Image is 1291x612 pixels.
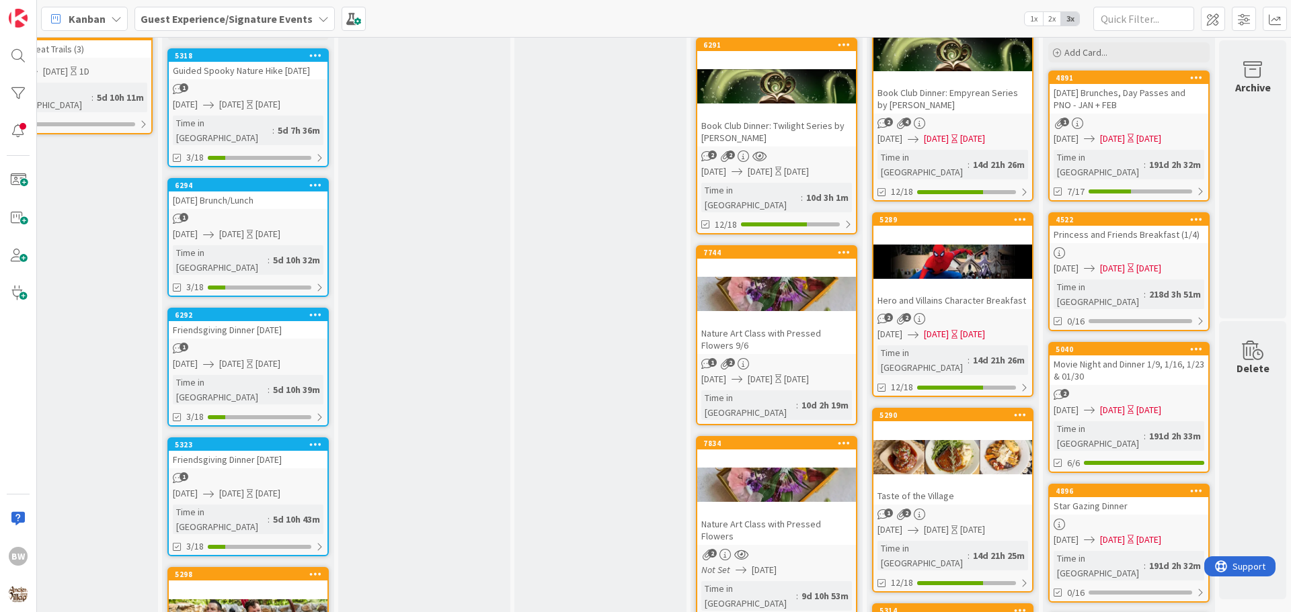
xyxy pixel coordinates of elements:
[873,214,1032,309] div: 5289Hero and Villains Character Breakfast
[175,310,327,320] div: 6292
[1144,558,1146,573] span: :
[173,227,198,241] span: [DATE]
[1056,215,1208,224] div: 4522
[701,564,730,576] i: Not Set
[873,84,1032,114] div: Book Club Dinner: Empyrean Series by [PERSON_NAME]
[186,410,204,424] span: 3/18
[1048,342,1210,473] a: 5040Movie Night and Dinner 1/9, 1/16, 1/23 & 01/30[DATE][DATE][DATE]Time in [GEOGRAPHIC_DATA]:191...
[1136,132,1161,146] div: [DATE]
[1050,355,1208,385] div: Movie Night and Dinner 1/9, 1/16, 1/23 & 01/30
[968,353,970,367] span: :
[873,292,1032,309] div: Hero and Villains Character Breakfast
[141,12,313,26] b: Guest Experience/Signature Events
[1056,486,1208,496] div: 4896
[877,541,968,570] div: Time in [GEOGRAPHIC_DATA]
[902,509,911,517] span: 2
[169,439,327,451] div: 5323
[970,548,1028,563] div: 14d 21h 25m
[1054,279,1144,309] div: Time in [GEOGRAPHIC_DATA]
[1146,157,1204,172] div: 191d 2h 32m
[697,437,856,545] div: 7834Nature Art Class with Pressed Flowers
[701,183,801,212] div: Time in [GEOGRAPHIC_DATA]
[703,439,856,448] div: 7834
[1025,12,1043,26] span: 1x
[715,218,737,232] span: 12/18
[703,40,856,50] div: 6291
[1067,314,1085,329] span: 0/16
[697,324,856,354] div: Nature Art Class with Pressed Flowers 9/6
[173,245,268,275] div: Time in [GEOGRAPHIC_DATA]
[726,150,735,159] span: 2
[1146,558,1204,573] div: 191d 2h 32m
[270,382,323,397] div: 5d 10h 39m
[1100,132,1125,146] span: [DATE]
[748,165,773,179] span: [DATE]
[884,118,893,126] span: 2
[169,50,327,79] div: 5318Guided Spooky Nature Hike [DATE]
[1100,403,1125,417] span: [DATE]
[1050,72,1208,84] div: 4891
[1100,261,1125,275] span: [DATE]
[877,523,902,537] span: [DATE]
[180,213,188,222] span: 1
[1144,429,1146,443] span: :
[1146,287,1204,302] div: 218d 3h 51m
[873,409,1032,421] div: 5290
[1067,185,1085,199] span: 7/17
[169,62,327,79] div: Guided Spooky Nature Hike [DATE]
[1054,150,1144,179] div: Time in [GEOGRAPHIC_DATA]
[169,179,327,191] div: 6294
[169,321,327,339] div: Friendsgiving Dinner [DATE]
[708,549,717,558] span: 2
[1136,261,1161,275] div: [DATE]
[169,568,327,580] div: 5298
[169,191,327,209] div: [DATE] Brunch/Lunch
[43,64,68,79] span: [DATE]
[752,563,777,577] span: [DATE]
[701,581,796,611] div: Time in [GEOGRAPHIC_DATA]
[256,486,280,500] div: [DATE]
[1048,212,1210,331] a: 4522Princess and Friends Breakfast (1/4)[DATE][DATE][DATE]Time in [GEOGRAPHIC_DATA]:218d 3h 51m0/16
[1050,226,1208,243] div: Princess and Friends Breakfast (1/4)
[960,523,985,537] div: [DATE]
[1144,287,1146,302] span: :
[879,410,1032,420] div: 5290
[884,509,893,517] span: 1
[697,39,856,146] div: 6291Book Club Dinner: Twilight Series by [PERSON_NAME]
[1050,485,1208,497] div: 4896
[268,253,270,267] span: :
[173,505,268,534] div: Time in [GEOGRAPHIC_DATA]
[877,150,968,179] div: Time in [GEOGRAPHIC_DATA]
[1048,484,1210,603] a: 4896Star Gazing Dinner[DATE][DATE][DATE]Time in [GEOGRAPHIC_DATA]:191d 2h 32m0/16
[1054,421,1144,451] div: Time in [GEOGRAPHIC_DATA]
[697,437,856,449] div: 7834
[1043,12,1061,26] span: 2x
[175,570,327,579] div: 5298
[960,327,985,341] div: [DATE]
[175,181,327,190] div: 6294
[703,248,856,257] div: 7744
[970,157,1028,172] div: 14d 21h 26m
[1067,456,1080,470] span: 6/6
[169,179,327,209] div: 6294[DATE] Brunch/Lunch
[1060,389,1069,398] span: 2
[180,343,188,351] span: 1
[708,358,717,367] span: 1
[873,409,1032,505] div: 5290Taste of the Village
[1060,118,1069,126] span: 1
[1064,46,1107,58] span: Add Card...
[970,353,1028,367] div: 14d 21h 26m
[79,64,89,79] div: 1D
[873,487,1032,505] div: Taste of the Village
[696,38,857,234] a: 6291Book Club Dinner: Twilight Series by [PERSON_NAME][DATE][DATE][DATE]Time in [GEOGRAPHIC_DATA]...
[697,515,856,545] div: Nature Art Class with Pressed Flowers
[796,398,798,412] span: :
[186,150,204,165] span: 3/18
[891,185,913,199] span: 12/18
[1050,497,1208,515] div: Star Gazing Dinner
[169,439,327,468] div: 5323Friendsgiving Dinner [DATE]
[1056,345,1208,354] div: 5040
[798,398,852,412] div: 10d 2h 19m
[219,227,244,241] span: [DATE]
[697,39,856,51] div: 6291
